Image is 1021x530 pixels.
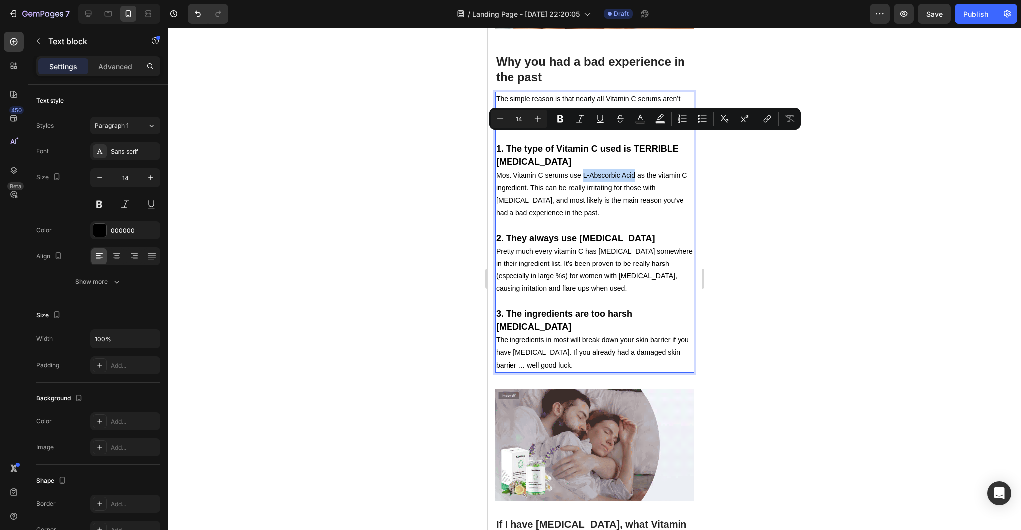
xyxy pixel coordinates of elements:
[489,108,801,130] div: Editor contextual toolbar
[91,330,160,348] input: Auto
[36,361,59,370] div: Padding
[36,499,56,508] div: Border
[36,171,63,184] div: Size
[36,443,54,452] div: Image
[65,8,70,20] p: 7
[98,61,132,72] p: Advanced
[111,361,158,370] div: Add...
[36,334,53,343] div: Width
[918,4,951,24] button: Save
[987,481,1011,505] div: Open Intercom Messenger
[7,182,24,190] div: Beta
[188,4,228,24] div: Undo/Redo
[926,10,943,18] span: Save
[36,250,64,263] div: Align
[111,500,158,509] div: Add...
[9,106,24,114] div: 450
[49,61,77,72] p: Settings
[111,226,158,235] div: 000000
[4,4,74,24] button: 7
[36,474,68,488] div: Shape
[36,226,52,235] div: Color
[963,9,988,19] div: Publish
[111,443,158,452] div: Add...
[614,9,629,18] span: Draft
[95,121,129,130] span: Paragraph 1
[468,9,470,19] span: /
[36,309,63,322] div: Size
[7,489,207,517] h2: If I have [MEDICAL_DATA], what Vitamin C products should I be using?
[111,417,158,426] div: Add...
[36,417,52,426] div: Color
[36,96,64,105] div: Text style
[111,147,158,156] div: Sans-serif
[48,35,133,47] p: Text block
[36,273,160,291] button: Show more
[36,147,49,156] div: Font
[75,277,122,287] div: Show more
[955,4,997,24] button: Publish
[36,392,85,405] div: Background
[488,28,702,530] iframe: Design area
[36,121,54,130] div: Styles
[90,117,160,134] button: Paragraph 1
[472,9,580,19] span: Landing Page - [DATE] 22:20:05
